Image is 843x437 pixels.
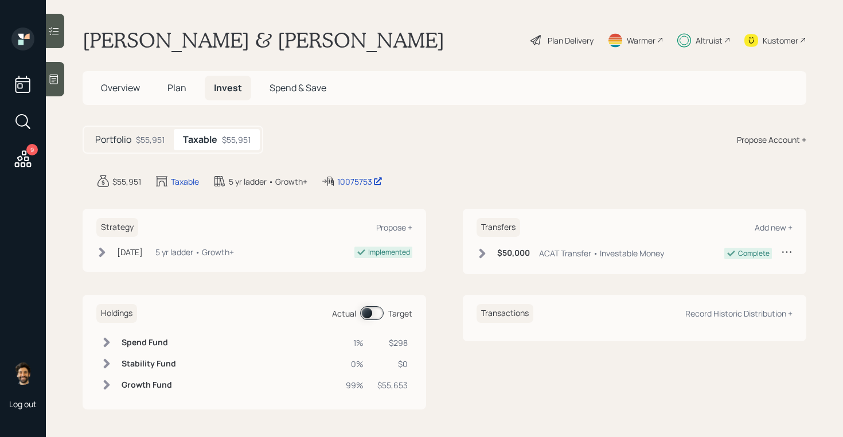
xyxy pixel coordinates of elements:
[122,380,176,390] h6: Growth Fund
[112,175,141,188] div: $55,951
[627,34,655,46] div: Warmer
[346,358,364,370] div: 0%
[9,399,37,409] div: Log out
[183,134,217,145] h5: Taxable
[101,81,140,94] span: Overview
[737,134,806,146] div: Propose Account +
[26,144,38,155] div: 9
[377,337,408,349] div: $298
[122,359,176,369] h6: Stability Fund
[696,34,723,46] div: Altruist
[214,81,242,94] span: Invest
[83,28,444,53] h1: [PERSON_NAME] & [PERSON_NAME]
[388,307,412,319] div: Target
[497,248,530,258] h6: $50,000
[377,379,408,391] div: $55,653
[11,362,34,385] img: eric-schwartz-headshot.png
[346,337,364,349] div: 1%
[337,175,383,188] div: 10075753
[222,134,251,146] div: $55,951
[376,222,412,233] div: Propose +
[96,218,138,237] h6: Strategy
[346,379,364,391] div: 99%
[96,304,137,323] h6: Holdings
[685,308,793,319] div: Record Historic Distribution +
[548,34,594,46] div: Plan Delivery
[477,304,533,323] h6: Transactions
[117,246,143,258] div: [DATE]
[95,134,131,145] h5: Portfolio
[377,358,408,370] div: $0
[368,247,410,257] div: Implemented
[270,81,326,94] span: Spend & Save
[763,34,798,46] div: Kustomer
[167,81,186,94] span: Plan
[229,175,307,188] div: 5 yr ladder • Growth+
[122,338,176,348] h6: Spend Fund
[738,248,770,259] div: Complete
[755,222,793,233] div: Add new +
[171,175,199,188] div: Taxable
[539,247,664,259] div: ACAT Transfer • Investable Money
[155,246,234,258] div: 5 yr ladder • Growth+
[332,307,356,319] div: Actual
[136,134,165,146] div: $55,951
[477,218,520,237] h6: Transfers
